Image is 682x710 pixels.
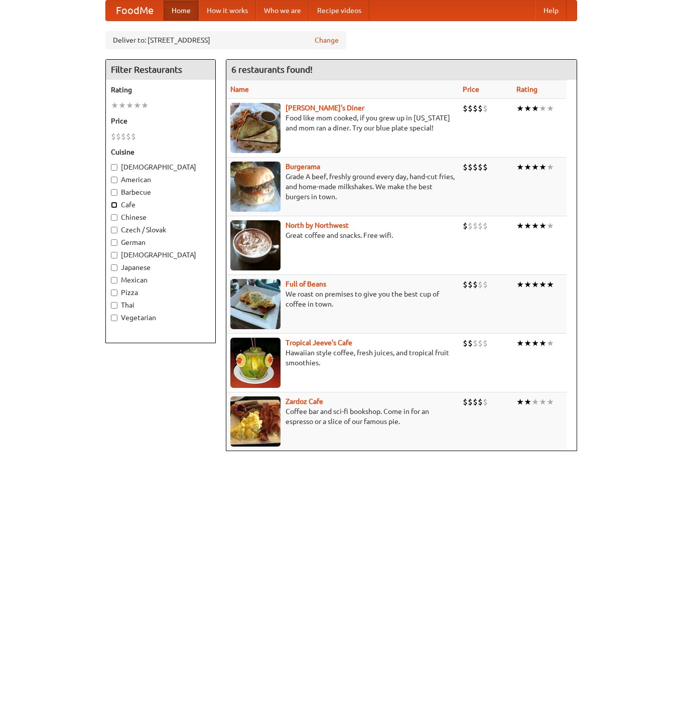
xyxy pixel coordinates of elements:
[111,147,210,157] h5: Cuisine
[524,220,531,231] li: ★
[230,103,281,153] img: sallys.jpg
[230,220,281,270] img: north.jpg
[531,396,539,407] li: ★
[516,85,537,93] a: Rating
[483,338,488,349] li: $
[126,100,133,111] li: ★
[111,202,117,208] input: Cafe
[483,103,488,114] li: $
[111,315,117,321] input: Vegetarian
[539,220,547,231] li: ★
[286,104,364,112] a: [PERSON_NAME]'s Diner
[531,279,539,290] li: ★
[483,162,488,173] li: $
[111,275,210,285] label: Mexican
[164,1,199,21] a: Home
[531,162,539,173] li: ★
[111,85,210,95] h5: Rating
[483,279,488,290] li: $
[524,162,531,173] li: ★
[230,406,455,427] p: Coffee bar and sci-fi bookshop. Come in for an espresso or a slice of our famous pie.
[535,1,567,21] a: Help
[524,396,531,407] li: ★
[547,103,554,114] li: ★
[121,131,126,142] li: $
[516,338,524,349] li: ★
[111,227,117,233] input: Czech / Slovak
[111,131,116,142] li: $
[111,225,210,235] label: Czech / Slovak
[230,396,281,447] img: zardoz.jpg
[111,164,117,171] input: [DEMOGRAPHIC_DATA]
[547,338,554,349] li: ★
[516,396,524,407] li: ★
[111,290,117,296] input: Pizza
[463,338,468,349] li: $
[468,162,473,173] li: $
[516,220,524,231] li: ★
[111,252,117,258] input: [DEMOGRAPHIC_DATA]
[111,277,117,283] input: Mexican
[111,116,210,126] h5: Price
[524,338,531,349] li: ★
[230,85,249,93] a: Name
[516,279,524,290] li: ★
[230,162,281,212] img: burgerama.jpg
[531,338,539,349] li: ★
[111,100,118,111] li: ★
[286,163,320,171] a: Burgerama
[111,162,210,172] label: [DEMOGRAPHIC_DATA]
[230,289,455,309] p: We roast on premises to give you the best cup of coffee in town.
[111,313,210,323] label: Vegetarian
[141,100,149,111] li: ★
[111,200,210,210] label: Cafe
[524,103,531,114] li: ★
[516,162,524,173] li: ★
[111,187,210,197] label: Barbecue
[116,131,121,142] li: $
[230,279,281,329] img: beans.jpg
[111,177,117,183] input: American
[463,103,468,114] li: $
[524,279,531,290] li: ★
[106,1,164,21] a: FoodMe
[473,338,478,349] li: $
[230,172,455,202] p: Grade A beef, freshly ground every day, hand-cut fries, and home-made milkshakes. We make the bes...
[539,279,547,290] li: ★
[478,103,483,114] li: $
[539,162,547,173] li: ★
[478,162,483,173] li: $
[547,162,554,173] li: ★
[199,1,256,21] a: How it works
[483,396,488,407] li: $
[111,239,117,246] input: German
[118,100,126,111] li: ★
[473,220,478,231] li: $
[473,396,478,407] li: $
[230,338,281,388] img: jeeves.jpg
[286,339,352,347] a: Tropical Jeeve's Cafe
[286,280,326,288] a: Full of Beans
[483,220,488,231] li: $
[111,250,210,260] label: [DEMOGRAPHIC_DATA]
[547,396,554,407] li: ★
[111,302,117,309] input: Thai
[478,338,483,349] li: $
[230,230,455,240] p: Great coffee and snacks. Free wifi.
[473,279,478,290] li: $
[539,103,547,114] li: ★
[539,396,547,407] li: ★
[111,214,117,221] input: Chinese
[547,279,554,290] li: ★
[531,220,539,231] li: ★
[230,113,455,133] p: Food like mom cooked, if you grew up in [US_STATE] and mom ran a diner. Try our blue plate special!
[478,279,483,290] li: $
[286,221,349,229] a: North by Northwest
[463,85,479,93] a: Price
[230,348,455,368] p: Hawaiian style coffee, fresh juices, and tropical fruit smoothies.
[111,189,117,196] input: Barbecue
